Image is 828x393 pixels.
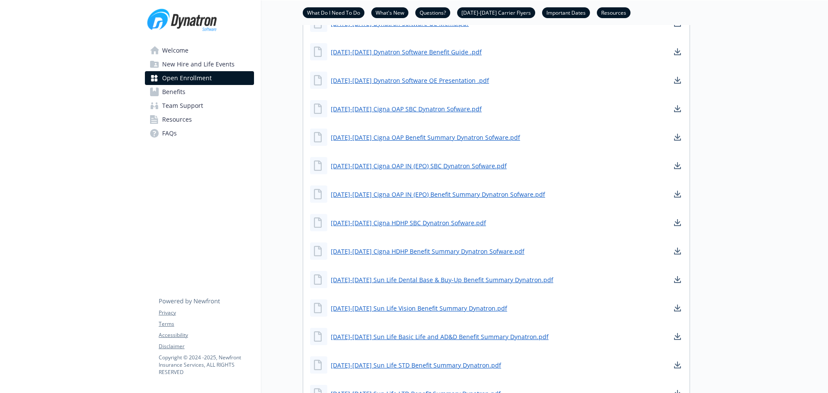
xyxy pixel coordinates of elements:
[162,85,185,99] span: Benefits
[672,104,683,114] a: download document
[542,8,590,16] a: Important Dates
[162,71,212,85] span: Open Enrollment
[331,361,501,370] a: [DATE]-[DATE] Sun Life STD Benefit Summary Dynatron.pdf
[159,309,254,317] a: Privacy
[672,217,683,228] a: download document
[672,47,683,57] a: download document
[162,44,188,57] span: Welcome
[672,132,683,142] a: download document
[331,104,482,113] a: [DATE]-[DATE] Cigna OAP SBC Dynatron Sofware.pdf
[415,8,450,16] a: Questions?
[145,113,254,126] a: Resources
[159,343,254,350] a: Disclaimer
[145,71,254,85] a: Open Enrollment
[331,247,524,256] a: [DATE]-[DATE] Cigna HDHP Benefit Summary Dynatron Sofware.pdf
[331,275,553,284] a: [DATE]-[DATE] Sun Life Dental Base & Buy-Up Benefit Summary Dynatron.pdf
[145,44,254,57] a: Welcome
[145,57,254,71] a: New Hire and Life Events
[331,218,486,227] a: [DATE]-[DATE] Cigna HDHP SBC Dynatron Sofware.pdf
[303,8,364,16] a: What Do I Need To Do
[331,332,549,341] a: [DATE]-[DATE] Sun Life Basic Life and AD&D Benefit Summary Dynatron.pdf
[331,304,507,313] a: [DATE]-[DATE] Sun Life Vision Benefit Summary Dynatron.pdf
[331,76,489,85] a: [DATE]-[DATE] Dynatron Software OE Presentation .pdf
[672,246,683,256] a: download document
[145,99,254,113] a: Team Support
[597,8,630,16] a: Resources
[159,354,254,376] p: Copyright © 2024 - 2025 , Newfront Insurance Services, ALL RIGHTS RESERVED
[371,8,408,16] a: What's New
[672,160,683,171] a: download document
[159,320,254,328] a: Terms
[457,8,535,16] a: [DATE]-[DATE] Carrier Flyers
[145,126,254,140] a: FAQs
[162,126,177,140] span: FAQs
[162,57,235,71] span: New Hire and Life Events
[672,75,683,85] a: download document
[331,190,545,199] a: [DATE]-[DATE] Cigna OAP IN (EPO) Benefit Summary Dynatron Sofware.pdf
[159,331,254,339] a: Accessibility
[331,161,507,170] a: [DATE]-[DATE] Cigna OAP IN (EPO) SBC Dynatron Sofware.pdf
[162,99,203,113] span: Team Support
[145,85,254,99] a: Benefits
[672,274,683,285] a: download document
[331,133,520,142] a: [DATE]-[DATE] Cigna OAP Benefit Summary Dynatron Sofware.pdf
[672,360,683,370] a: download document
[162,113,192,126] span: Resources
[331,47,482,57] a: [DATE]-[DATE] Dynatron Software Benefit Guide .pdf
[672,189,683,199] a: download document
[672,303,683,313] a: download document
[672,331,683,342] a: download document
